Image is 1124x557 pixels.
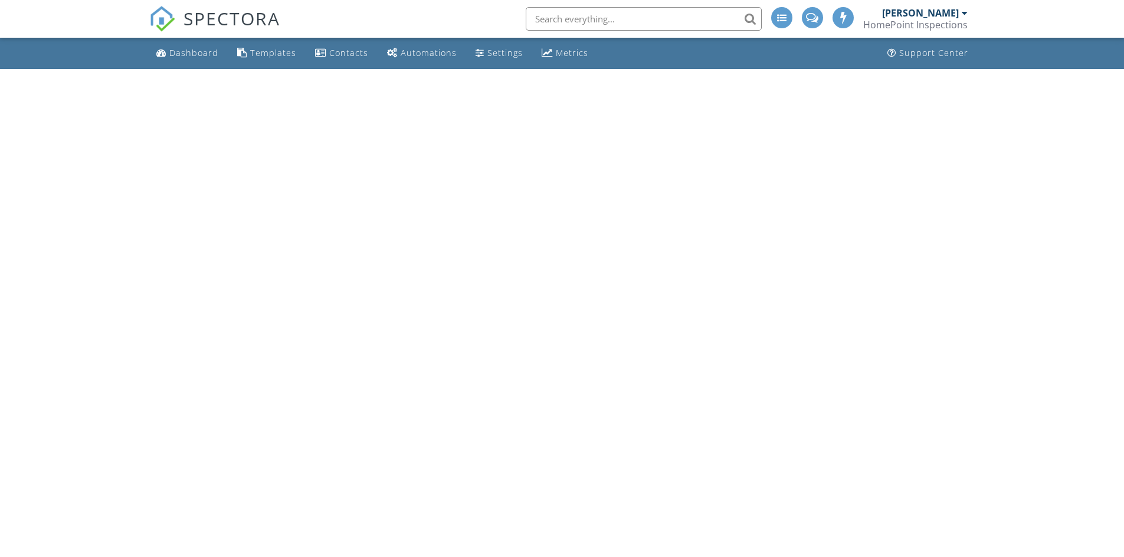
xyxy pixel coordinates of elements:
[250,47,296,58] div: Templates
[863,19,968,31] div: HomePoint Inspections
[149,6,175,32] img: The Best Home Inspection Software - Spectora
[401,47,457,58] div: Automations
[899,47,968,58] div: Support Center
[537,42,593,64] a: Metrics
[526,7,762,31] input: Search everything...
[471,42,527,64] a: Settings
[329,47,368,58] div: Contacts
[382,42,461,64] a: Automations (Advanced)
[169,47,218,58] div: Dashboard
[556,47,588,58] div: Metrics
[149,16,280,41] a: SPECTORA
[152,42,223,64] a: Dashboard
[487,47,523,58] div: Settings
[883,42,973,64] a: Support Center
[183,6,280,31] span: SPECTORA
[310,42,373,64] a: Contacts
[232,42,301,64] a: Templates
[882,7,959,19] div: [PERSON_NAME]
